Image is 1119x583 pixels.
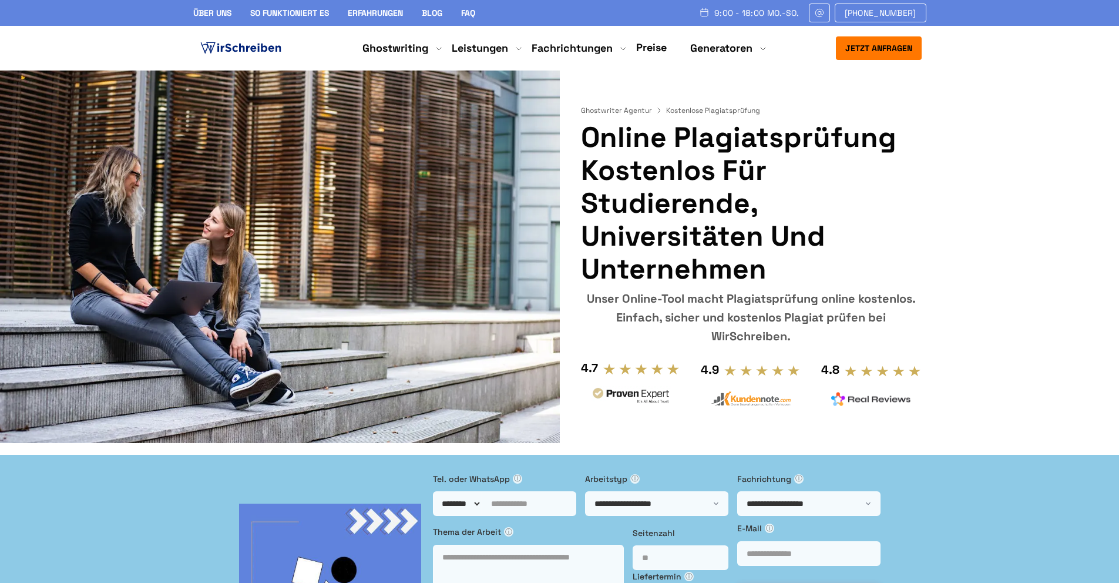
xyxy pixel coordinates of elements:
label: Fachrichtung [737,473,881,485]
a: FAQ [461,8,475,18]
label: E-Mail [737,522,881,535]
span: Kostenlose Plagiatsprüfung [666,106,760,115]
a: Fachrichtungen [532,41,613,55]
a: Generatoren [690,41,752,55]
a: [PHONE_NUMBER] [835,4,926,22]
a: Über uns [193,8,231,18]
img: Email [814,8,825,18]
img: Schedule [699,8,710,17]
label: Seitenzahl [633,527,728,540]
img: logo ghostwriter-österreich [198,39,284,57]
img: kundennote [711,391,791,407]
a: Preise [636,41,667,54]
div: Unser Online-Tool macht Plagiatsprüfung online kostenlos. Einfach, sicher und kostenlos Plagiat p... [581,289,921,346]
label: Arbeitstyp [585,473,728,485]
span: ⓘ [765,524,774,533]
div: 4.8 [821,360,839,379]
a: Ghostwriting [362,41,428,55]
a: Ghostwriter Agentur [581,106,664,115]
h1: Online Plagiatsprüfung kostenlos für Studierende, Universitäten und Unternehmen [581,121,921,286]
img: stars [724,364,801,377]
img: stars [603,363,680,376]
img: provenexpert [591,386,671,408]
span: ⓘ [630,474,640,484]
span: [PHONE_NUMBER] [845,8,916,18]
span: ⓘ [513,474,522,484]
span: ⓘ [794,474,804,484]
label: Liefertermin [633,570,728,583]
span: 9:00 - 18:00 Mo.-So. [714,8,799,18]
div: 4.7 [581,358,598,377]
a: Blog [422,8,442,18]
img: realreviews [831,392,911,406]
a: So funktioniert es [250,8,329,18]
label: Thema der Arbeit [433,525,624,538]
img: stars [844,365,921,378]
span: ⓘ [684,572,694,581]
a: Leistungen [452,41,508,55]
a: Erfahrungen [348,8,403,18]
label: Tel. oder WhatsApp [433,473,576,485]
span: ⓘ [504,527,513,537]
button: Jetzt anfragen [836,36,922,60]
div: 4.9 [701,360,719,379]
